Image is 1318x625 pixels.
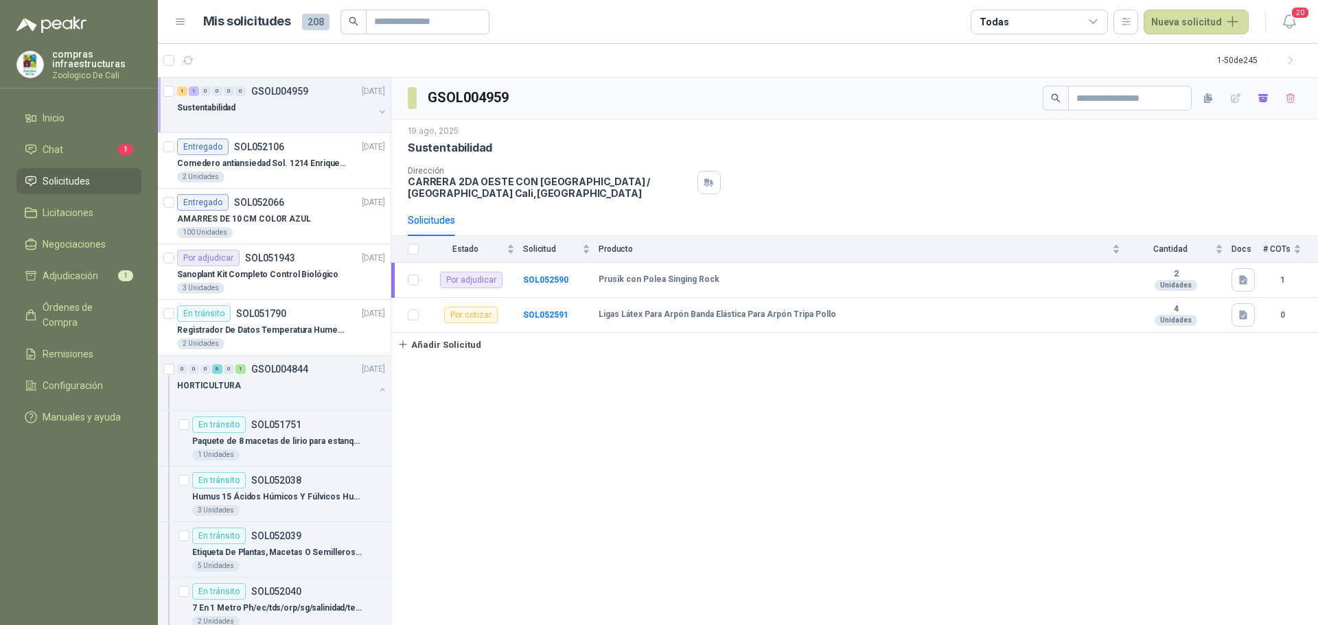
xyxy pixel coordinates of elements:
p: Dirección [408,166,692,176]
p: Humus 15 Ácidos Húmicos Y Fúlvicos Humita Campofert - [GEOGRAPHIC_DATA] [192,491,363,504]
p: GSOL004844 [251,364,308,374]
span: Cantidad [1129,244,1212,254]
a: EntregadoSOL052066[DATE] AMARRES DE 10 CM COLOR AZUL100 Unidades [158,189,391,244]
div: 3 Unidades [192,505,240,516]
div: 0 [189,364,199,374]
button: Nueva solicitud [1144,10,1249,34]
a: Adjudicación1 [16,263,141,289]
p: SOL051943 [245,253,295,263]
p: Zoologico De Cali [52,71,141,80]
a: Negociaciones [16,231,141,257]
a: SOL052591 [523,310,568,320]
span: Solicitud [523,244,579,254]
p: GSOL004959 [251,86,308,96]
div: Por adjudicar [440,272,502,288]
span: Remisiones [43,346,93,362]
span: 20 [1291,6,1310,19]
div: 2 Unidades [177,172,224,182]
a: Remisiones [16,341,141,367]
p: Etiqueta De Plantas, Macetas O Semilleros X50 Unds Plasticas [192,546,363,559]
span: Chat [43,142,63,157]
p: [DATE] [362,307,385,320]
div: 0 [235,86,246,96]
p: SOL052066 [234,198,284,207]
span: Estado [427,244,504,254]
div: 1 [235,364,246,374]
div: Por cotizar [444,307,498,323]
span: 1 [118,270,133,281]
a: Añadir Solicitud [391,333,1318,356]
div: 100 Unidades [177,227,233,238]
th: Solicitud [523,236,599,263]
span: search [1051,93,1061,103]
p: SOL052039 [251,531,301,541]
p: [DATE] [362,196,385,209]
p: Sanoplant Kit Completo Control Biológico [177,268,338,281]
div: Solicitudes [408,213,455,228]
div: Todas [980,14,1008,30]
a: Configuración [16,373,141,399]
a: Órdenes de Compra [16,294,141,335]
button: Añadir Solicitud [391,333,487,356]
p: 19 ago, 2025 [408,125,459,138]
p: [DATE] [362,85,385,98]
a: EntregadoSOL052106[DATE] Comedero antiansiedad Sol. 1214 Enriquecimiento2 Unidades [158,133,391,189]
a: Chat1 [16,137,141,163]
p: Paquete de 8 macetas de lirio para estanque [192,435,363,448]
div: En tránsito [177,305,231,322]
img: Logo peakr [16,16,86,33]
div: 2 Unidades [177,338,224,349]
div: En tránsito [192,528,246,544]
b: 1 [1263,274,1302,287]
div: Entregado [177,194,229,211]
p: AMARRES DE 10 CM COLOR AZUL [177,213,311,226]
th: Estado [427,236,523,263]
h3: GSOL004959 [428,87,511,108]
div: 1 [177,86,187,96]
a: 1 1 0 0 0 0 GSOL004959[DATE] Sustentabilidad [177,83,388,127]
span: Licitaciones [43,205,93,220]
p: Registrador De Datos Temperatura Humedad Usb 32.000 Registro [177,324,348,337]
p: SOL052106 [234,142,284,152]
span: 1 [118,144,133,155]
div: Unidades [1155,280,1197,291]
a: En tránsitoSOL051751Paquete de 8 macetas de lirio para estanque1 Unidades [158,411,391,467]
p: compras infraestructuras [52,49,141,69]
div: Entregado [177,139,229,155]
b: Prusik con Polea Singing Rock [599,274,719,285]
p: SOL051751 [251,420,301,429]
b: 2 [1129,269,1223,280]
span: Configuración [43,378,103,393]
div: En tránsito [192,472,246,488]
p: Sustentabilidad [408,141,492,155]
span: # COTs [1263,244,1291,254]
a: Inicio [16,105,141,131]
div: 0 [177,364,187,374]
th: Producto [599,236,1129,263]
p: [DATE] [362,252,385,265]
th: # COTs [1263,236,1318,263]
p: [DATE] [362,141,385,154]
a: En tránsitoSOL052038Humus 15 Ácidos Húmicos Y Fúlvicos Humita Campofert - [GEOGRAPHIC_DATA]3 Unid... [158,467,391,522]
span: search [349,16,358,26]
p: SOL051790 [236,309,286,318]
a: Solicitudes [16,168,141,194]
p: SOL052040 [251,587,301,596]
b: 4 [1129,304,1223,315]
p: SOL052038 [251,475,301,485]
div: En tránsito [192,416,246,433]
p: CARRERA 2DA OESTE CON [GEOGRAPHIC_DATA] / [GEOGRAPHIC_DATA] Cali , [GEOGRAPHIC_DATA] [408,176,692,199]
a: SOL052590 [523,275,568,285]
div: En tránsito [192,583,246,600]
div: 0 [224,364,234,374]
a: Por adjudicarSOL051943[DATE] Sanoplant Kit Completo Control Biológico3 Unidades [158,244,391,300]
b: 0 [1263,309,1302,322]
span: Inicio [43,110,65,126]
th: Cantidad [1129,236,1232,263]
div: 1 [189,86,199,96]
div: 3 Unidades [177,283,224,294]
img: Company Logo [17,51,43,78]
span: Negociaciones [43,237,106,252]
